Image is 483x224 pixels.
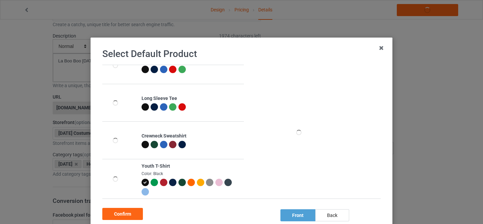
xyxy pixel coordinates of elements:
div: back [315,209,349,221]
div: Confirm [102,208,143,220]
div: front [280,209,315,221]
div: Color: Black [142,171,240,177]
img: heather_texture.png [206,179,213,186]
h1: Select Default Product [102,48,381,60]
div: Crewneck Sweatshirt [142,133,240,139]
div: Youth T-Shirt [142,163,240,170]
div: Long Sleeve Tee [142,95,240,102]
